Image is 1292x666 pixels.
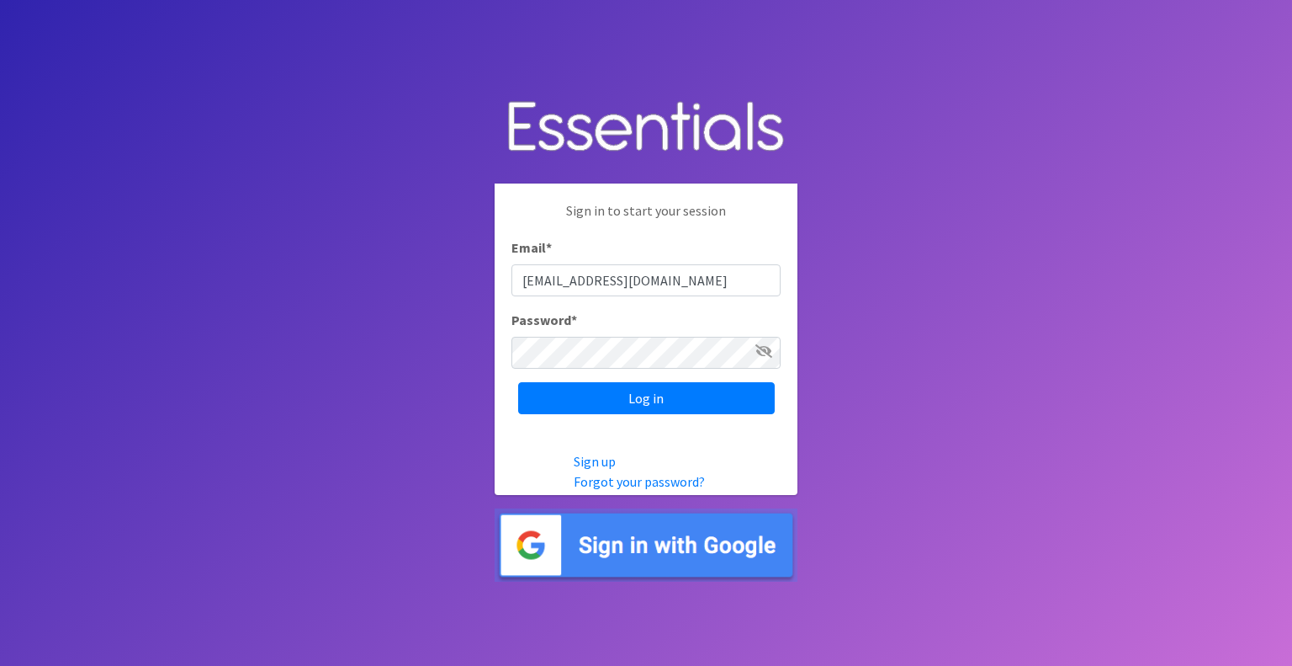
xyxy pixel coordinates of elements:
[511,310,577,330] label: Password
[511,200,781,237] p: Sign in to start your session
[518,382,775,414] input: Log in
[571,312,577,328] abbr: required
[495,84,797,171] img: Human Essentials
[511,237,552,258] label: Email
[495,509,797,582] img: Sign in with Google
[546,239,552,256] abbr: required
[574,473,705,490] a: Forgot your password?
[574,453,616,470] a: Sign up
